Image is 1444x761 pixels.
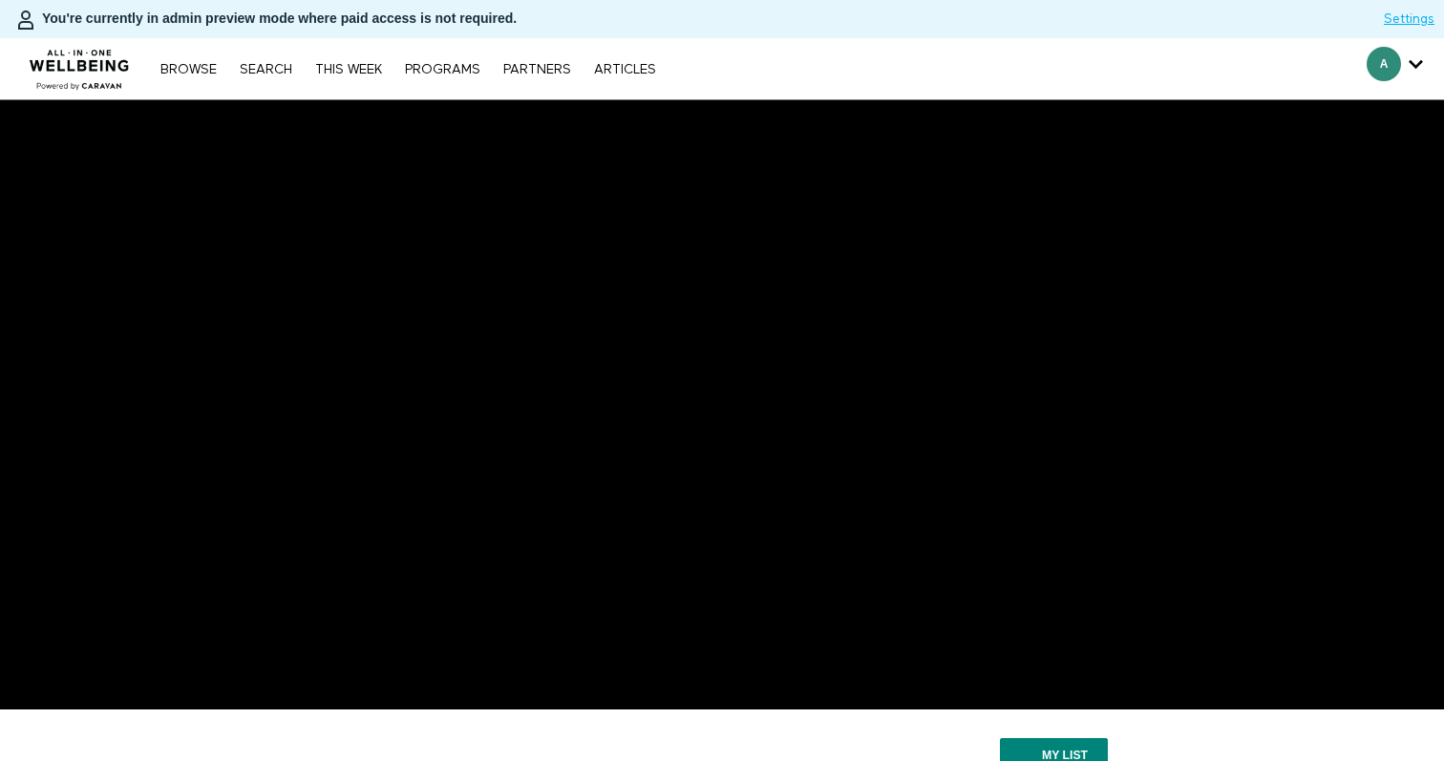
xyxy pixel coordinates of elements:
nav: Primary [151,59,665,78]
a: Search [230,63,302,76]
a: PARTNERS [494,63,581,76]
div: Secondary [1352,38,1437,99]
a: Browse [151,63,226,76]
a: PROGRAMS [395,63,490,76]
a: Settings [1384,10,1434,29]
a: ARTICLES [584,63,666,76]
img: person-bdfc0eaa9744423c596e6e1c01710c89950b1dff7c83b5d61d716cfd8139584f.svg [14,9,37,32]
img: CARAVAN [22,35,138,93]
a: THIS WEEK [306,63,392,76]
